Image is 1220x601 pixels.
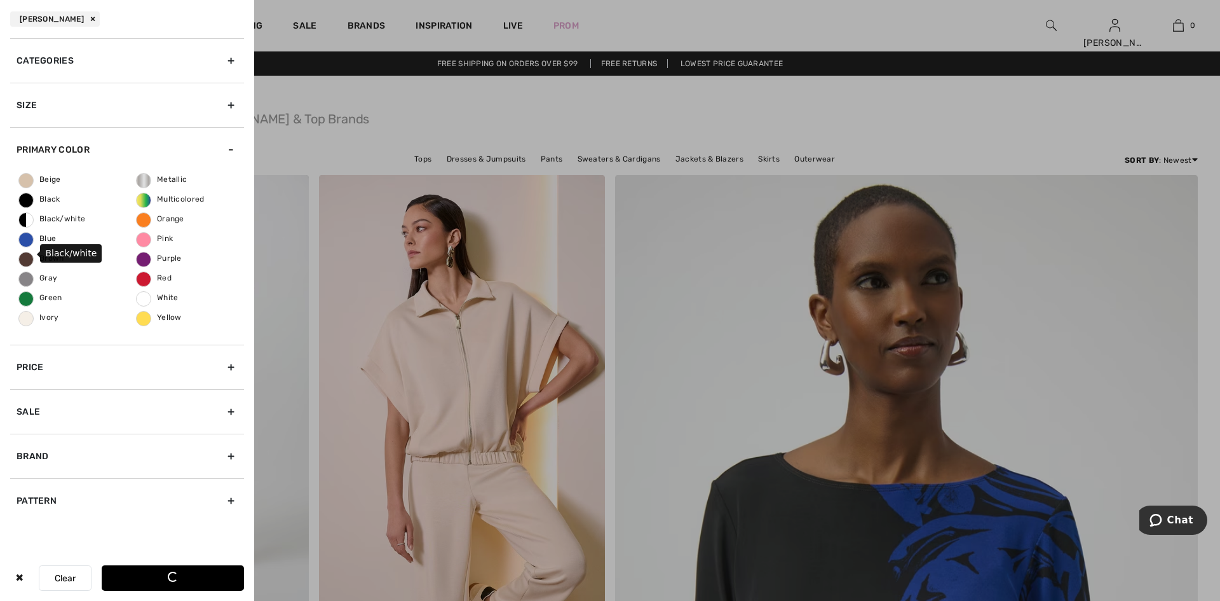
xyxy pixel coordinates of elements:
[40,244,102,263] div: Black/white
[137,214,184,223] span: Orange
[10,434,244,478] div: Brand
[10,478,244,523] div: Pattern
[19,293,62,302] span: Green
[10,38,244,83] div: Categories
[19,195,60,204] span: Black
[10,389,244,434] div: Sale
[10,11,100,27] div: [PERSON_NAME]
[39,565,91,591] button: Clear
[137,175,187,184] span: Metallic
[137,195,205,204] span: Multicolored
[10,127,244,172] div: Primary Color
[137,234,173,243] span: Pink
[19,273,57,282] span: Gray
[10,565,29,591] div: ✖
[19,234,56,243] span: Blue
[137,273,172,282] span: Red
[19,175,61,184] span: Beige
[19,254,64,263] span: Brown
[10,83,244,127] div: Size
[10,345,244,389] div: Price
[19,214,85,223] span: Black/white
[1139,506,1207,537] iframe: Opens a widget where you can chat to one of our agents
[137,254,182,263] span: Purple
[19,313,59,322] span: Ivory
[137,293,179,302] span: White
[137,313,182,322] span: Yellow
